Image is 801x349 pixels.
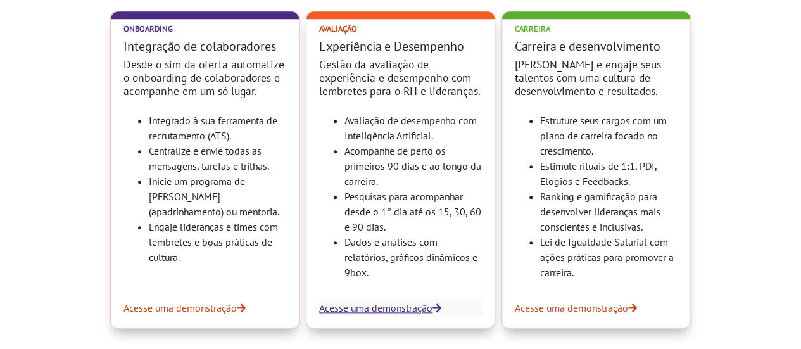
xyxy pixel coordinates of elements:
[319,300,482,315] a: Acesse uma demonstração
[515,300,678,315] a: Acesse uma demonstração
[344,143,482,189] li: Acompanhe de perto os primeiros 90 dias e ao longo da carreira.
[319,39,482,54] h3: Experiência e Desempenho
[515,24,678,34] h2: Carreira
[149,113,286,143] li: Integrado à sua ferramenta de recrutamento (ATS).
[344,234,482,280] li: Dados e análises com relatórios, gráficos dinâmicos e 9box.
[344,189,482,234] li: Pesquisas para acompanhar desde o 1° dia até os 15, 30, 60 e 90 dias.
[123,300,286,315] a: Acesse uma demonstração
[149,219,286,265] li: Engaje lideranças e times com lembretes e boas práticas de cultura.
[83,52,250,76] input: Acessar Agora
[344,113,482,143] li: Avaliação de desempenho com Inteligência Artificial.
[540,113,678,158] li: Estruture seus cargos com um plano de carreira focado no crescimento.
[149,174,286,219] li: Inicie um programa de [PERSON_NAME] (apadrinhamento) ou mentoria.
[319,58,482,98] h4: Gestão da avaliação de experiência e desempenho com lembretes para o RH e lideranças.
[515,58,678,98] h4: [PERSON_NAME] e engaje seus talentos com uma cultura de desenvolvimento e resultados.
[319,24,482,34] h2: Avaliação
[515,39,678,54] h3: Carreira e desenvolvimento
[123,24,286,34] h2: Onboarding
[149,143,286,174] li: Centralize e envie todas as mensagens, tarefas e trilhas.
[540,234,678,280] li: Lei de Igualdade Salarial com ações práticas para promover a carreira.
[540,189,678,234] li: Ranking e gamificação para desenvolver lideranças mais conscientes e inclusivas.
[123,58,286,98] h4: Desde o sim da oferta automatize o onboarding de colaboradores e acompanhe em um só lugar.
[123,39,286,54] h3: Integração de colaboradores
[540,158,678,189] li: Estimule rituais de 1:1, PDI, Elogios e Feedbacks.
